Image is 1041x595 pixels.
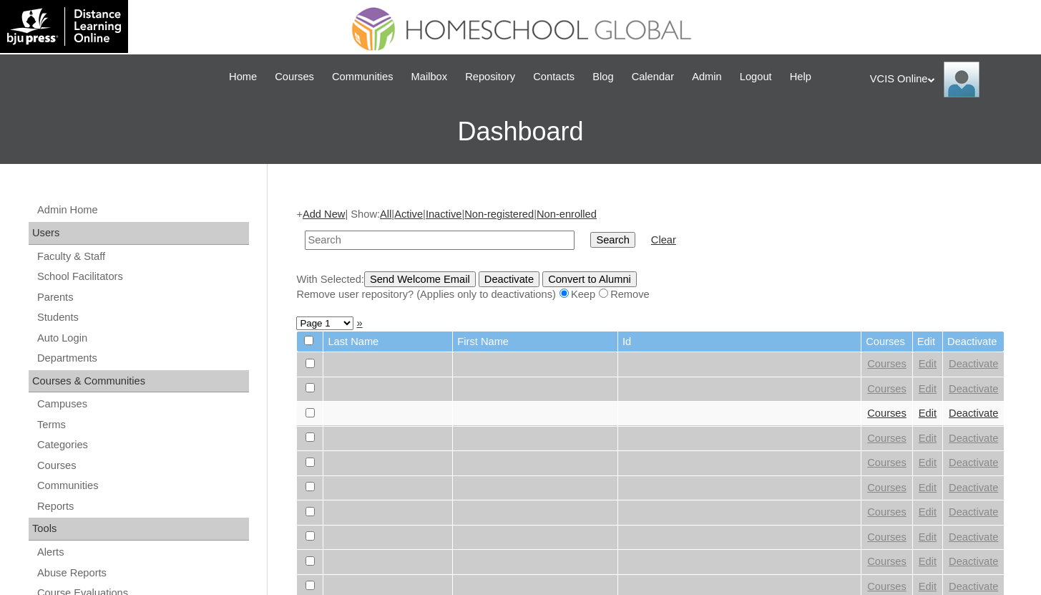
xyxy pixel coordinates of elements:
[949,358,998,369] a: Deactivate
[740,69,772,85] span: Logout
[323,332,452,352] td: Last Name
[36,457,249,475] a: Courses
[949,531,998,543] a: Deactivate
[537,208,597,220] a: Non-enrolled
[36,543,249,561] a: Alerts
[526,69,582,85] a: Contacts
[222,69,264,85] a: Home
[651,234,676,246] a: Clear
[919,581,937,592] a: Edit
[949,407,998,419] a: Deactivate
[229,69,257,85] span: Home
[36,498,249,516] a: Reports
[867,506,906,518] a: Courses
[453,332,617,352] td: First Name
[458,69,522,85] a: Repository
[394,208,423,220] a: Active
[949,482,998,493] a: Deactivate
[632,69,674,85] span: Calendar
[36,268,249,286] a: School Facilitators
[919,432,937,444] a: Edit
[919,358,937,369] a: Edit
[303,208,345,220] a: Add New
[364,271,476,287] input: Send Welcome Email
[867,407,906,419] a: Courses
[296,271,1005,302] div: With Selected:
[625,69,681,85] a: Calendar
[479,271,539,287] input: Deactivate
[919,556,937,567] a: Edit
[36,349,249,367] a: Departments
[919,407,937,419] a: Edit
[733,69,779,85] a: Logout
[380,208,391,220] a: All
[618,332,861,352] td: Id
[542,271,637,287] input: Convert to Alumni
[29,222,249,245] div: Users
[36,395,249,413] a: Campuses
[949,457,998,468] a: Deactivate
[296,287,1005,302] div: Remove user repository? (Applies only to deactivations) Keep Remove
[919,457,937,468] a: Edit
[29,370,249,393] div: Courses & Communities
[7,7,121,46] img: logo-white.png
[464,208,534,220] a: Non-registered
[867,556,906,567] a: Courses
[305,231,575,250] input: Search
[332,69,394,85] span: Communities
[949,432,998,444] a: Deactivate
[325,69,401,85] a: Communities
[36,248,249,266] a: Faculty & Staff
[867,383,906,395] a: Courses
[949,581,998,592] a: Deactivate
[685,69,729,85] a: Admin
[949,556,998,567] a: Deactivate
[867,457,906,468] a: Courses
[426,208,462,220] a: Inactive
[36,201,249,219] a: Admin Home
[275,69,314,85] span: Courses
[692,69,722,85] span: Admin
[790,69,811,85] span: Help
[867,531,906,543] a: Courses
[36,309,249,326] a: Students
[867,482,906,493] a: Courses
[867,358,906,369] a: Courses
[404,69,455,85] a: Mailbox
[411,69,448,85] span: Mailbox
[949,383,998,395] a: Deactivate
[36,329,249,347] a: Auto Login
[919,531,937,543] a: Edit
[36,416,249,434] a: Terms
[867,432,906,444] a: Courses
[919,482,937,493] a: Edit
[36,436,249,454] a: Categories
[585,69,620,85] a: Blog
[783,69,818,85] a: Help
[870,62,1027,97] div: VCIS Online
[867,581,906,592] a: Courses
[913,332,942,352] td: Edit
[944,62,979,97] img: VCIS Online Admin
[919,506,937,518] a: Edit
[590,232,635,248] input: Search
[36,477,249,495] a: Communities
[949,506,998,518] a: Deactivate
[36,289,249,306] a: Parents
[465,69,515,85] span: Repository
[919,383,937,395] a: Edit
[533,69,575,85] span: Contacts
[296,207,1005,301] div: + | Show: | | | |
[268,69,321,85] a: Courses
[7,100,1034,164] h3: Dashboard
[592,69,613,85] span: Blog
[29,518,249,541] div: Tools
[943,332,1004,352] td: Deactivate
[36,564,249,582] a: Abuse Reports
[356,317,362,329] a: »
[861,332,912,352] td: Courses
